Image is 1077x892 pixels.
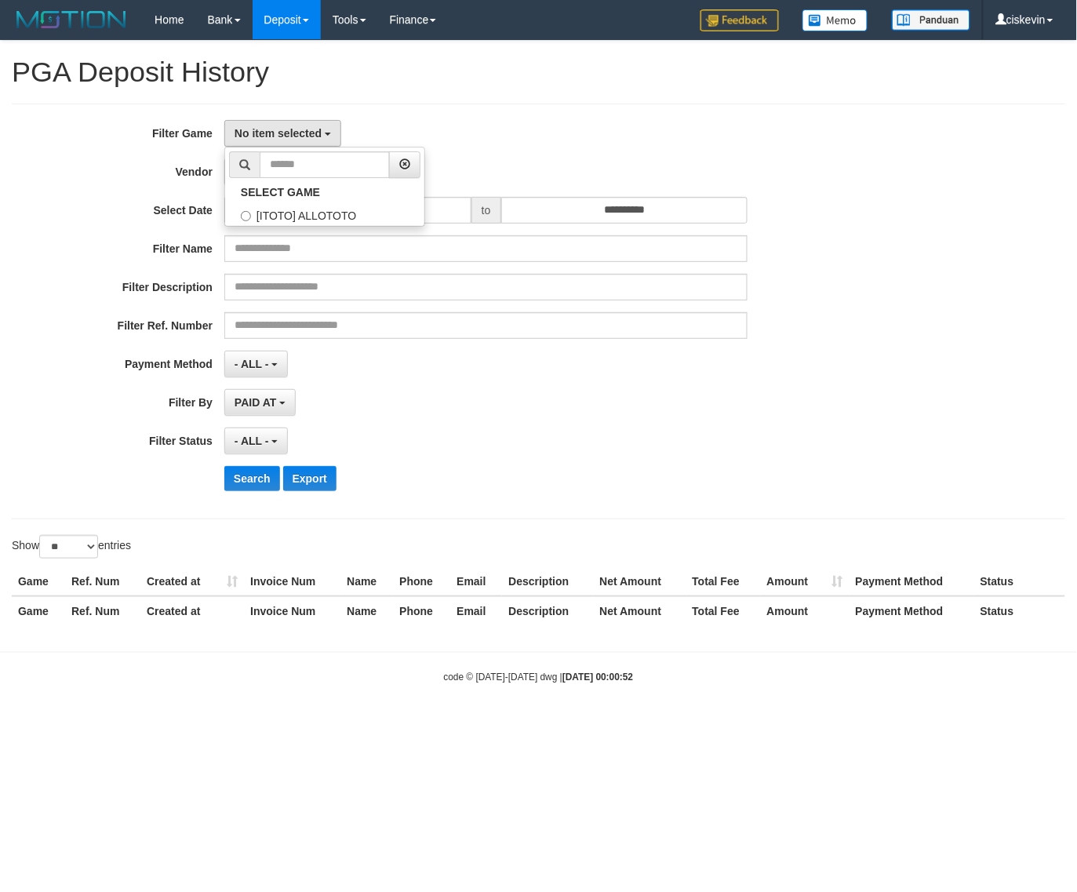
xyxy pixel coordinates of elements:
[224,389,296,416] button: PAID AT
[594,596,686,625] th: Net Amount
[244,567,340,596] th: Invoice Num
[12,567,65,596] th: Game
[974,567,1065,596] th: Status
[686,596,761,625] th: Total Fee
[224,466,280,491] button: Search
[471,197,501,224] span: to
[224,351,288,377] button: - ALL -
[802,9,868,31] img: Button%20Memo.svg
[974,596,1065,625] th: Status
[686,567,761,596] th: Total Fee
[235,396,276,409] span: PAID AT
[241,211,251,221] input: [ITOTO] ALLOTOTO
[12,8,131,31] img: MOTION_logo.png
[892,9,970,31] img: panduan.png
[850,567,974,596] th: Payment Method
[700,9,779,31] img: Feedback.jpg
[502,596,593,625] th: Description
[340,596,393,625] th: Name
[444,672,634,683] small: code © [DATE]-[DATE] dwg |
[241,186,320,198] b: SELECT GAME
[761,567,850,596] th: Amount
[393,567,450,596] th: Phone
[450,567,502,596] th: Email
[224,428,288,454] button: - ALL -
[235,358,269,370] span: - ALL -
[502,567,593,596] th: Description
[140,596,244,625] th: Created at
[65,596,140,625] th: Ref. Num
[393,596,450,625] th: Phone
[12,535,131,559] label: Show entries
[594,567,686,596] th: Net Amount
[283,466,337,491] button: Export
[562,672,633,683] strong: [DATE] 00:00:52
[12,596,65,625] th: Game
[850,596,974,625] th: Payment Method
[235,435,269,447] span: - ALL -
[244,596,340,625] th: Invoice Num
[450,596,502,625] th: Email
[761,596,850,625] th: Amount
[340,567,393,596] th: Name
[12,56,1065,88] h1: PGA Deposit History
[235,127,322,140] span: No item selected
[65,567,140,596] th: Ref. Num
[225,202,424,226] label: [ITOTO] ALLOTOTO
[224,120,341,147] button: No item selected
[225,182,424,202] a: SELECT GAME
[140,567,244,596] th: Created at
[39,535,98,559] select: Showentries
